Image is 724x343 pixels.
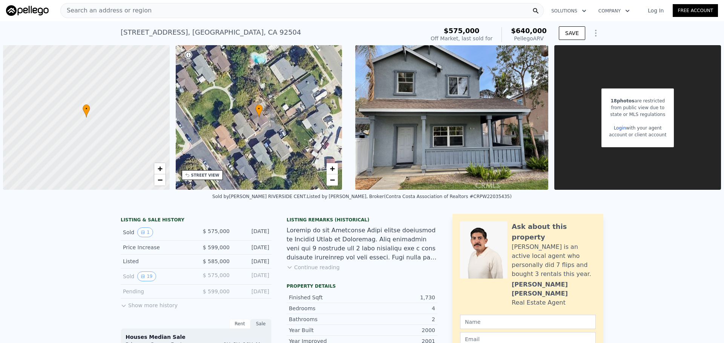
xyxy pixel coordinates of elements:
button: Show Options [588,26,603,41]
div: Listed [123,258,190,265]
div: [PERSON_NAME] [PERSON_NAME] [512,280,596,298]
div: Year Built [289,326,362,334]
div: Sold [123,271,190,281]
span: + [330,164,335,173]
div: [DATE] [236,258,269,265]
div: LISTING & SALE HISTORY [121,217,271,224]
button: Company [592,4,636,18]
span: Search an address or region [61,6,152,15]
div: 1,730 [362,294,435,301]
div: Sold by [PERSON_NAME] RIVERSIDE CENT . [212,194,307,199]
div: [PERSON_NAME] is an active local agent who personally did 7 flips and bought 3 rentals this year. [512,242,596,279]
div: [STREET_ADDRESS] , [GEOGRAPHIC_DATA] , CA 92504 [121,27,301,38]
div: Sold [123,227,190,237]
div: Bathrooms [289,316,362,323]
div: • [255,104,263,117]
a: Zoom in [327,163,338,174]
div: [DATE] [236,288,269,295]
div: [DATE] [236,271,269,281]
div: Ask about this property [512,221,596,242]
div: [DATE] [236,244,269,251]
span: + [157,164,162,173]
div: Off Market, last sold for [431,35,492,42]
span: $575,000 [444,27,480,35]
span: with your agent [626,125,662,131]
div: Property details [287,283,437,289]
div: account or client account [609,131,666,138]
div: Pending [123,288,190,295]
span: $ 585,000 [203,258,230,264]
a: Login [614,125,626,131]
span: $640,000 [511,27,547,35]
div: Listed by [PERSON_NAME], Broker (Contra Costa Association of Realtors #CRPW22035435) [307,194,511,199]
div: Pellego ARV [511,35,547,42]
span: $ 575,000 [203,228,230,234]
a: Zoom in [154,163,166,174]
a: Free Account [673,4,718,17]
div: from public view due to [609,104,666,111]
div: STREET VIEW [191,172,219,178]
div: state or MLS regulations [609,111,666,118]
span: $ 599,000 [203,244,230,250]
button: SAVE [559,26,585,40]
span: • [255,105,263,112]
a: Log In [639,7,673,14]
img: Sale: 166499956 Parcel: 27142007 [355,45,548,190]
div: 4 [362,305,435,312]
button: Show more history [121,299,178,309]
div: Finished Sqft [289,294,362,301]
button: View historical data [137,227,153,237]
span: • [83,105,90,112]
div: Bedrooms [289,305,362,312]
button: Continue reading [287,264,340,271]
div: • [83,104,90,117]
div: 2000 [362,326,435,334]
span: 18 photos [610,98,634,104]
span: − [330,175,335,184]
div: Loremip do sit Ametconse Adipi elitse doeiusmod te Incidid Utlab et Doloremag. Aliq enimadmin ven... [287,226,437,262]
img: Pellego [6,5,49,16]
div: Listing Remarks (Historical) [287,217,437,223]
div: Price Increase [123,244,190,251]
div: [DATE] [236,227,269,237]
div: are restricted [609,98,666,104]
a: Zoom out [327,174,338,186]
input: Name [460,315,596,329]
button: Solutions [545,4,592,18]
div: Rent [229,319,250,329]
div: Sale [250,319,271,329]
a: Zoom out [154,174,166,186]
div: 2 [362,316,435,323]
span: − [157,175,162,184]
span: $ 575,000 [203,272,230,278]
button: View historical data [137,271,156,281]
div: Real Estate Agent [512,298,566,307]
span: $ 599,000 [203,288,230,294]
div: Houses Median Sale [126,333,267,341]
